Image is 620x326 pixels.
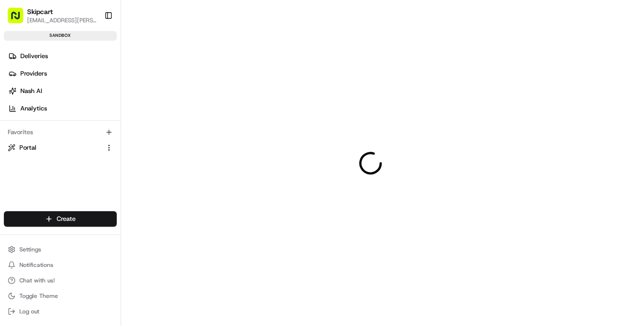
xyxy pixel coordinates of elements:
[19,143,36,152] span: Portal
[4,274,117,287] button: Chat with us!
[4,258,117,272] button: Notifications
[4,140,117,155] button: Portal
[4,101,121,116] a: Analytics
[8,143,101,152] a: Portal
[4,124,117,140] div: Favorites
[4,66,121,81] a: Providers
[19,277,55,284] span: Chat with us!
[20,87,42,95] span: Nash AI
[4,211,117,227] button: Create
[4,48,121,64] a: Deliveries
[4,305,117,318] button: Log out
[4,289,117,303] button: Toggle Theme
[27,16,96,24] button: [EMAIL_ADDRESS][PERSON_NAME][DOMAIN_NAME]
[4,4,100,27] button: Skipcart[EMAIL_ADDRESS][PERSON_NAME][DOMAIN_NAME]
[57,215,76,223] span: Create
[19,246,41,253] span: Settings
[4,243,117,256] button: Settings
[20,52,48,61] span: Deliveries
[20,69,47,78] span: Providers
[19,308,39,315] span: Log out
[19,292,58,300] span: Toggle Theme
[20,104,47,113] span: Analytics
[19,261,53,269] span: Notifications
[27,7,53,16] button: Skipcart
[4,83,121,99] a: Nash AI
[4,31,117,41] div: sandbox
